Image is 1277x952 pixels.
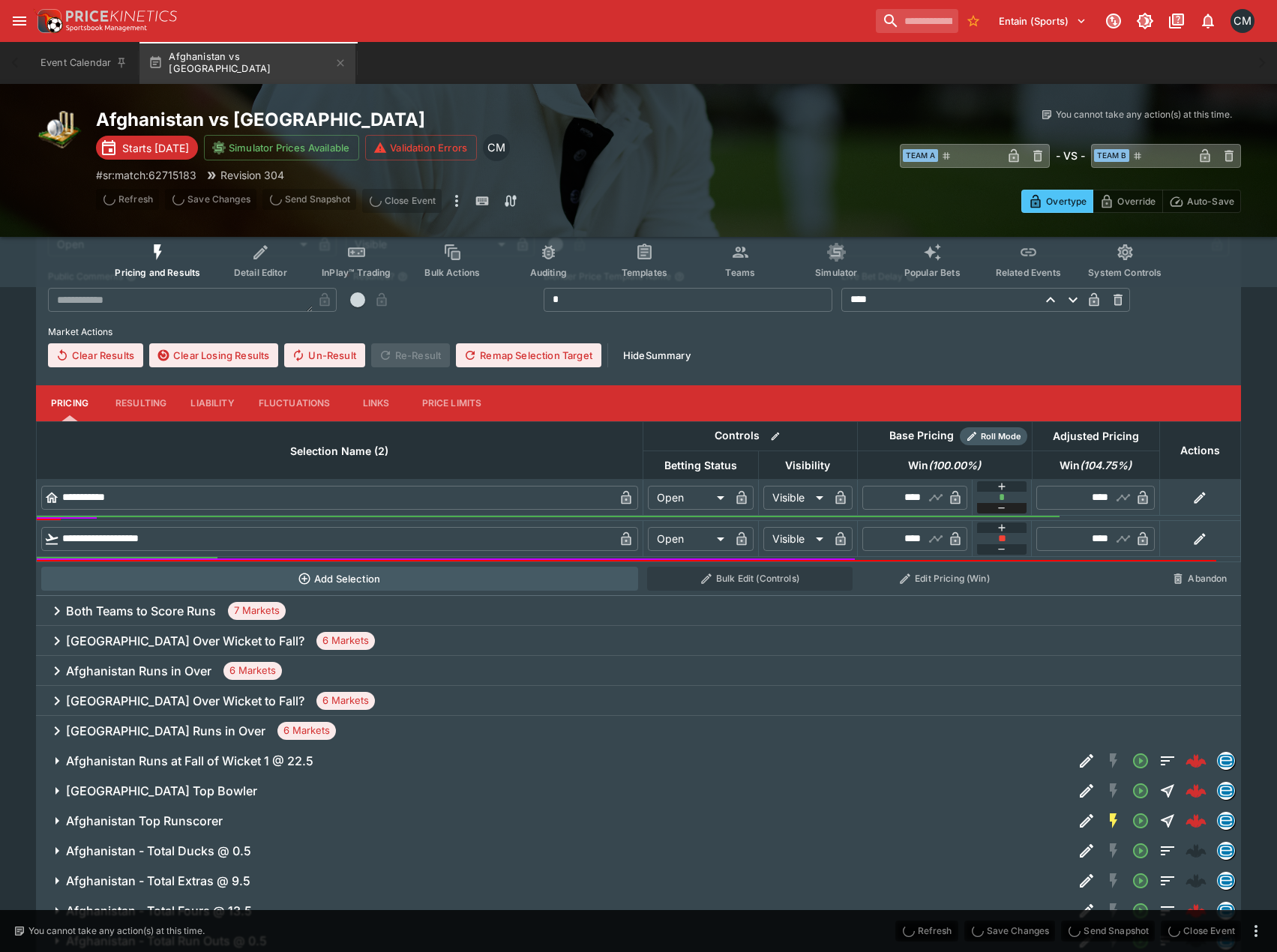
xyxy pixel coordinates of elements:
[648,457,754,475] span: Betting Status
[36,385,103,421] button: Pricing
[322,267,391,278] span: InPlay™ Trading
[28,924,205,938] p: You cannot take any action(s) at this time.
[103,234,1174,287] div: Event type filters
[1043,457,1148,475] span: Win(104.75%)
[1247,922,1265,940] button: more
[448,189,466,213] button: more
[763,527,829,551] div: Visible
[96,108,669,131] h2: Copy To Clipboard
[1021,190,1241,213] div: Start From
[410,385,494,421] button: Price Limits
[6,7,33,34] button: open drawer
[424,267,480,278] span: Bulk Actions
[48,343,143,367] button: Clear Results
[961,9,985,33] button: No Bookmarks
[1127,747,1154,774] button: Open
[1218,903,1234,919] img: betradar
[220,167,284,183] p: Revision 304
[139,42,355,84] button: Afghanistan vs [GEOGRAPHIC_DATA]
[614,343,700,367] button: HideSummary
[122,140,189,156] p: Starts [DATE]
[66,783,257,799] h6: [GEOGRAPHIC_DATA] Top Bowler
[883,427,960,445] div: Base Pricing
[1073,747,1100,774] button: Edit Detail
[66,25,147,31] img: Sportsbook Management
[1218,813,1234,829] img: betradar
[66,633,304,649] h6: [GEOGRAPHIC_DATA] Over Wicket to Fall?
[996,267,1061,278] span: Related Events
[66,603,216,619] h6: Both Teams to Score Runs
[1100,747,1127,774] button: SGM Disabled
[1073,867,1100,894] button: Edit Detail
[622,267,667,278] span: Templates
[1093,190,1162,213] button: Override
[647,567,853,591] button: Bulk Edit (Controls)
[284,343,364,367] button: Un-Result
[1073,837,1100,864] button: Edit Detail
[66,843,251,859] h6: Afghanistan - Total Ducks @ 0.5
[960,427,1027,445] div: Show/hide Price Roll mode configuration.
[1217,842,1235,860] div: betradar
[648,486,730,510] div: Open
[1217,782,1235,800] div: betradar
[1181,776,1211,806] a: 2906ddbd-21f2-4ff6-a928-7c0660d3975b
[1181,746,1211,776] a: c91d0eef-0f1e-44b1-b58c-9311f583b294
[1117,193,1156,209] p: Override
[1187,193,1234,209] p: Auto-Save
[36,108,84,156] img: cricket.png
[316,633,375,648] span: 6 Markets
[1100,897,1127,924] button: SGM Disabled
[274,442,405,460] span: Selection Name (2)
[1154,837,1181,864] button: Totals
[1127,777,1154,804] button: Open
[1056,148,1085,163] h6: - VS -
[1217,902,1235,920] div: betradar
[36,776,1073,806] button: [GEOGRAPHIC_DATA] Top Bowler
[1186,900,1207,921] div: fc740427-e918-4465-8ed5-8254fcf12c44
[1100,837,1127,864] button: SGM Disabled
[1186,750,1207,771] img: logo-cerberus--red.svg
[1132,752,1150,770] svg: Open
[1195,7,1222,34] button: Notifications
[1132,842,1150,860] svg: Open
[1056,108,1232,121] p: You cannot take any action(s) at this time.
[975,430,1027,443] span: Roll Mode
[990,9,1096,33] button: Select Tenant
[223,663,282,678] span: 6 Markets
[1159,421,1240,479] th: Actions
[1073,897,1100,924] button: Edit Detail
[1021,190,1093,213] button: Overtype
[1127,837,1154,864] button: Open
[31,42,136,84] button: Event Calendar
[1217,812,1235,830] div: betradar
[115,267,200,278] span: Pricing and Results
[343,385,410,421] button: Links
[234,267,287,278] span: Detail Editor
[1127,807,1154,834] button: Open
[178,385,246,421] button: Liability
[1217,752,1235,770] div: betradar
[815,267,857,278] span: Simulator
[66,873,250,889] h6: Afghanistan - Total Extras @ 9.5
[456,343,601,367] button: Remap Selection Target
[1132,872,1150,890] svg: Open
[277,723,336,738] span: 6 Markets
[36,896,1073,926] button: Afghanistan - Total Fours @ 13.5
[1186,780,1207,801] div: 2906ddbd-21f2-4ff6-a928-7c0660d3975b
[1218,843,1234,859] img: betradar
[1218,873,1234,889] img: betradar
[1100,807,1127,834] button: SGM Enabled
[1073,807,1100,834] button: Edit Detail
[1181,806,1211,836] a: 017e4727-eec2-4c2d-94bc-cc0aff35d91c
[149,343,278,367] button: Clear Losing Results
[1154,747,1181,774] button: Totals
[41,567,639,591] button: Add Selection
[103,385,178,421] button: Resulting
[247,385,343,421] button: Fluctuations
[1186,780,1207,801] img: logo-cerberus--red.svg
[876,9,958,33] input: search
[66,903,252,919] h6: Afghanistan - Total Fours @ 13.5
[1181,896,1211,926] a: fc740427-e918-4465-8ed5-8254fcf12c44
[36,866,1073,896] button: Afghanistan - Total Extras @ 9.5
[66,723,265,739] h6: [GEOGRAPHIC_DATA] Runs in Over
